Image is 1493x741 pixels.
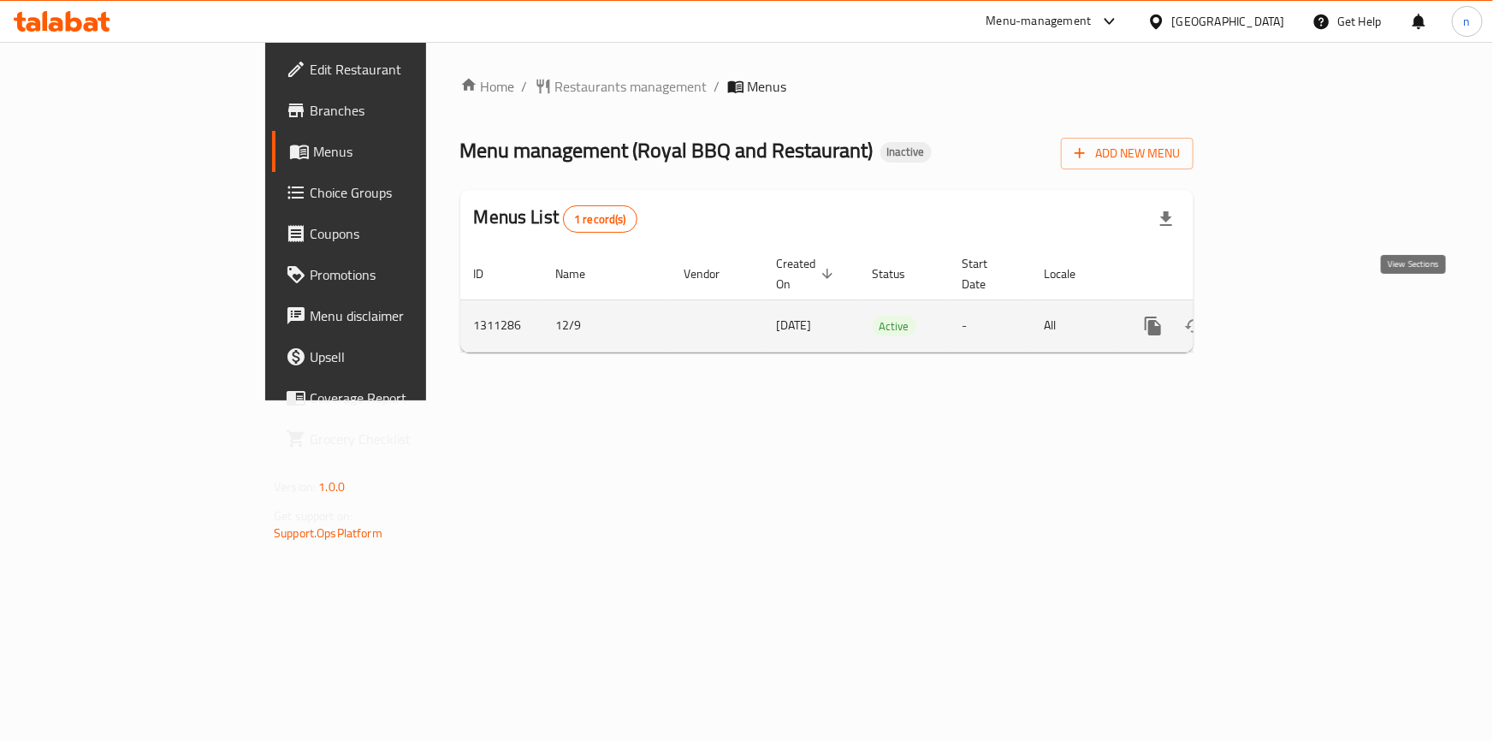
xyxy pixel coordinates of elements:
a: Branches [272,90,514,131]
span: Name [556,264,608,284]
a: Coverage Report [272,377,514,418]
table: enhanced table [460,248,1311,353]
span: Coupons [310,223,501,244]
span: Start Date [963,253,1010,294]
a: Menus [272,131,514,172]
span: Status [873,264,928,284]
span: Inactive [880,145,932,159]
td: - [949,299,1031,352]
span: Get support on: [274,505,353,527]
a: Menu disclaimer [272,295,514,336]
span: Branches [310,100,501,121]
button: Add New Menu [1061,138,1194,169]
li: / [522,76,528,97]
div: Total records count [563,205,637,233]
li: / [714,76,720,97]
span: Vendor [684,264,743,284]
span: Promotions [310,264,501,285]
span: Version: [274,476,316,498]
span: Menu disclaimer [310,305,501,326]
nav: breadcrumb [460,76,1194,97]
button: more [1133,305,1174,347]
a: Support.OpsPlatform [274,522,382,544]
span: Menu management ( Royal BBQ and Restaurant ) [460,131,874,169]
a: Edit Restaurant [272,49,514,90]
span: Edit Restaurant [310,59,501,80]
span: 1 record(s) [564,211,637,228]
span: Menus [313,141,501,162]
a: Restaurants management [535,76,708,97]
span: Upsell [310,347,501,367]
span: ID [474,264,507,284]
div: [GEOGRAPHIC_DATA] [1172,12,1285,31]
span: Locale [1045,264,1099,284]
td: All [1031,299,1119,352]
span: Add New Menu [1075,143,1180,164]
div: Active [873,316,916,336]
span: Active [873,317,916,336]
div: Menu-management [986,11,1092,32]
span: n [1464,12,1471,31]
a: Choice Groups [272,172,514,213]
span: Created On [777,253,838,294]
div: Inactive [880,142,932,163]
a: Upsell [272,336,514,377]
span: Choice Groups [310,182,501,203]
div: Export file [1146,199,1187,240]
span: Restaurants management [555,76,708,97]
a: Grocery Checklist [272,418,514,459]
a: Promotions [272,254,514,295]
td: 12/9 [542,299,671,352]
a: Coupons [272,213,514,254]
th: Actions [1119,248,1311,300]
span: Menus [748,76,787,97]
span: Coverage Report [310,388,501,408]
span: [DATE] [777,314,812,336]
span: 1.0.0 [318,476,345,498]
span: Grocery Checklist [310,429,501,449]
h2: Menus List [474,205,637,233]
